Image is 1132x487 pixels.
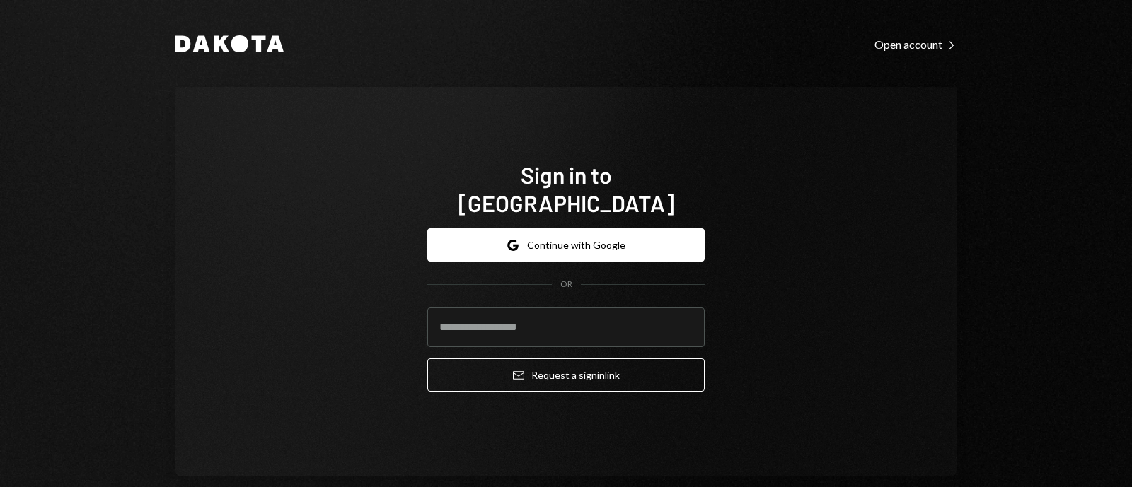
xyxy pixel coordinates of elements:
button: Continue with Google [427,228,705,262]
h1: Sign in to [GEOGRAPHIC_DATA] [427,160,705,217]
button: Request a signinlink [427,358,705,392]
div: OR [560,278,572,291]
div: Open account [874,37,957,52]
a: Open account [874,36,957,52]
